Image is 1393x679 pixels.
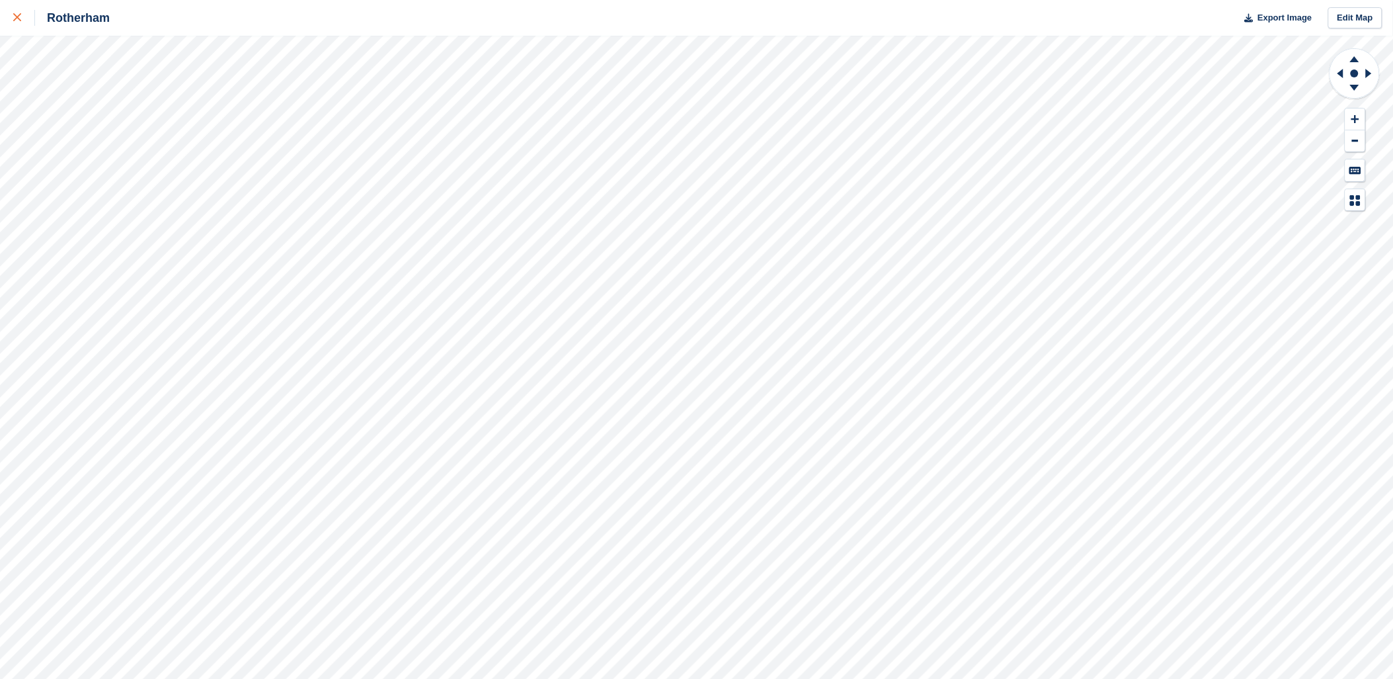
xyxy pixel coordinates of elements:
span: Export Image [1257,11,1312,24]
button: Export Image [1237,7,1312,29]
button: Keyboard Shortcuts [1345,159,1365,181]
button: Map Legend [1345,189,1365,211]
button: Zoom In [1345,109,1365,130]
a: Edit Map [1328,7,1382,29]
button: Zoom Out [1345,130,1365,152]
div: Rotherham [35,10,110,26]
